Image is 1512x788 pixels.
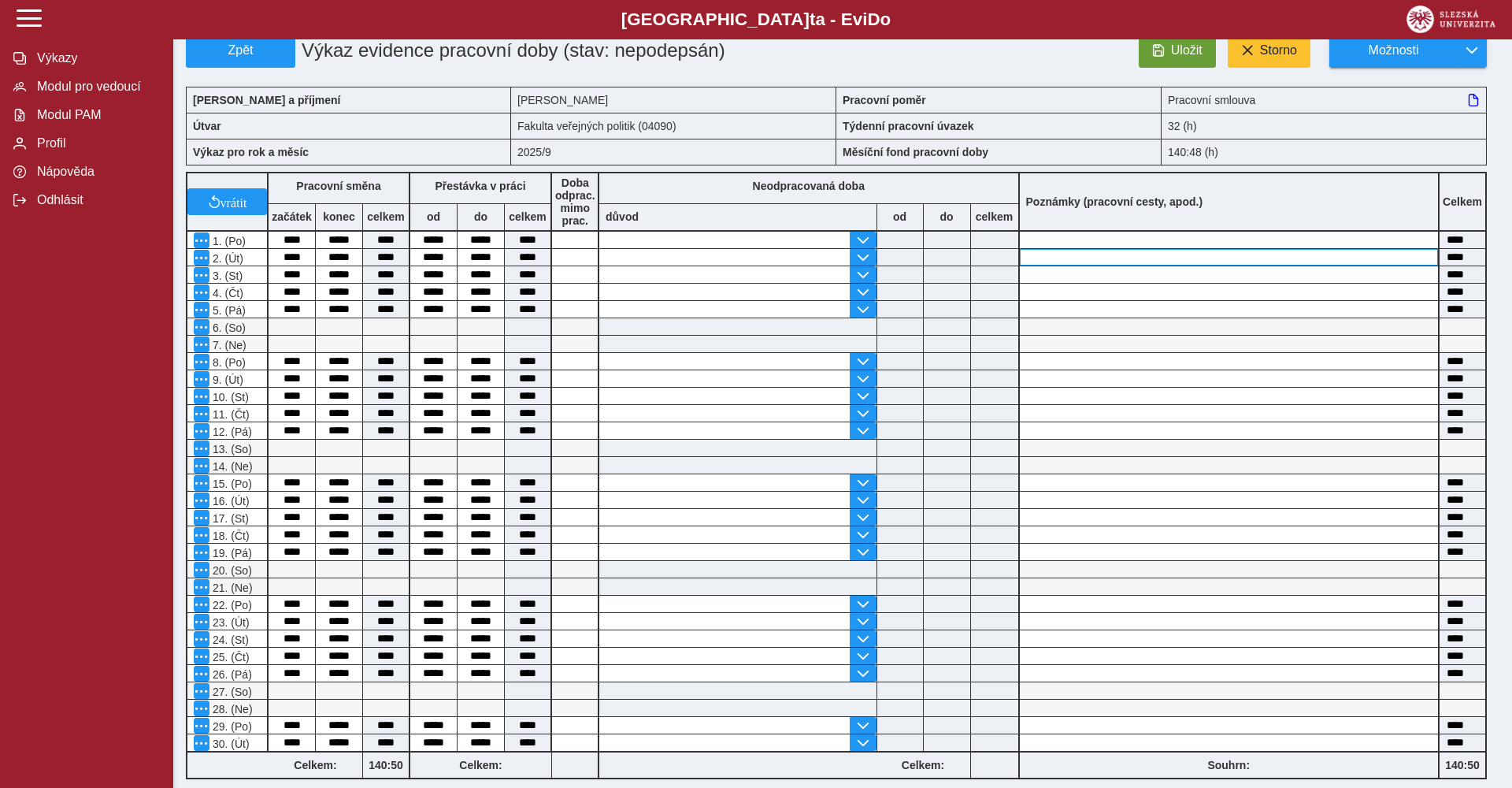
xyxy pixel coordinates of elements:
[209,287,243,299] span: 4. (Čt)
[209,426,252,438] span: 12. (Pá)
[209,408,250,421] span: 11. (Čt)
[187,188,267,215] button: vrátit
[1406,6,1495,33] img: logo_web_su.png
[209,304,246,317] span: 5. (Pá)
[1162,113,1487,139] div: 32 (h)
[1020,195,1210,208] b: Poznámky (pracovní cesty, apod.)
[32,136,160,151] span: Profil
[194,319,209,335] button: Menu
[32,108,160,122] span: Modul PAM
[193,146,309,158] b: Výkaz pro rok a měsíc
[209,530,250,542] span: 18. (Čt)
[220,195,247,208] span: vrátit
[209,252,243,265] span: 2. (Út)
[880,9,891,29] span: o
[194,666,209,682] button: Menu
[194,475,209,491] button: Menu
[209,495,250,507] span: 16. (Út)
[1171,43,1203,58] span: Uložit
[194,579,209,595] button: Menu
[32,51,160,65] span: Výkazy
[843,146,988,158] b: Měsíční fond pracovní doby
[193,120,221,132] b: Útvar
[47,9,1465,30] b: [GEOGRAPHIC_DATA] a - Evi
[209,512,249,525] span: 17. (St)
[186,33,295,68] button: Zpět
[876,759,970,771] b: Celkem:
[511,139,836,165] div: 2025/9
[209,547,252,559] span: 19. (Pá)
[555,177,595,227] b: Doba odprac. mimo prac.
[209,564,252,577] span: 20. (So)
[296,180,380,192] b: Pracovní směna
[1343,43,1444,58] span: Možnosti
[194,718,209,734] button: Menu
[209,686,252,698] span: 27. (So)
[209,651,250,663] span: 25. (Čt)
[505,210,550,223] b: celkem
[209,269,243,282] span: 3. (St)
[971,210,1018,223] b: celkem
[1162,87,1487,113] div: Pracovní smlouva
[194,527,209,543] button: Menu
[194,545,209,560] button: Menu
[32,193,160,207] span: Odhlásit
[209,235,246,247] span: 1. (Po)
[269,210,315,223] b: začátek
[209,374,243,386] span: 9. (Út)
[194,631,209,647] button: Menu
[194,597,209,612] button: Menu
[410,759,551,771] b: Celkem:
[209,738,250,750] span: 30. (Út)
[458,210,504,223] b: do
[753,180,865,192] b: Neodpracovaná doba
[1139,33,1216,68] button: Uložit
[209,703,253,716] span: 28. (Ne)
[194,492,209,508] button: Menu
[209,668,252,681] span: 26. (Pá)
[269,759,362,771] b: Celkem:
[810,9,815,29] span: t
[194,562,209,578] button: Menu
[32,165,160,179] span: Nápověda
[194,683,209,699] button: Menu
[511,113,836,139] div: Fakulta veřejných politik (04090)
[194,302,209,318] button: Menu
[363,210,409,223] b: celkem
[1329,33,1457,68] button: Možnosti
[511,87,836,113] div: [PERSON_NAME]
[209,356,246,369] span: 8. (Po)
[194,250,209,266] button: Menu
[877,210,923,223] b: od
[194,458,209,474] button: Menu
[1440,759,1485,771] b: 140:50
[194,440,209,456] button: Menu
[32,80,160,94] span: Modul pro vedoucí
[209,339,246,351] span: 7. (Ne)
[194,232,209,248] button: Menu
[194,614,209,630] button: Menu
[1162,139,1487,165] div: 140:48 (h)
[209,322,246,334] span: 6. (So)
[606,210,639,223] b: důvod
[209,616,250,629] span: 23. (Út)
[1443,195,1482,208] b: Celkem
[843,94,926,106] b: Pracovní poměr
[316,210,362,223] b: konec
[410,210,457,223] b: od
[1207,759,1250,771] b: Souhrn:
[209,478,252,490] span: 15. (Po)
[194,649,209,664] button: Menu
[194,354,209,370] button: Menu
[193,43,288,58] span: Zpět
[209,720,252,733] span: 29. (Po)
[209,391,249,403] span: 10. (St)
[1260,43,1297,58] span: Storno
[209,460,253,473] span: 14. (Ne)
[194,735,209,751] button: Menu
[209,599,252,611] span: 22. (Po)
[295,33,733,68] h1: Výkaz evidence pracovní doby (stav: nepodepsán)
[194,284,209,300] button: Menu
[194,371,209,387] button: Menu
[193,94,340,106] b: [PERSON_NAME] a příjmení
